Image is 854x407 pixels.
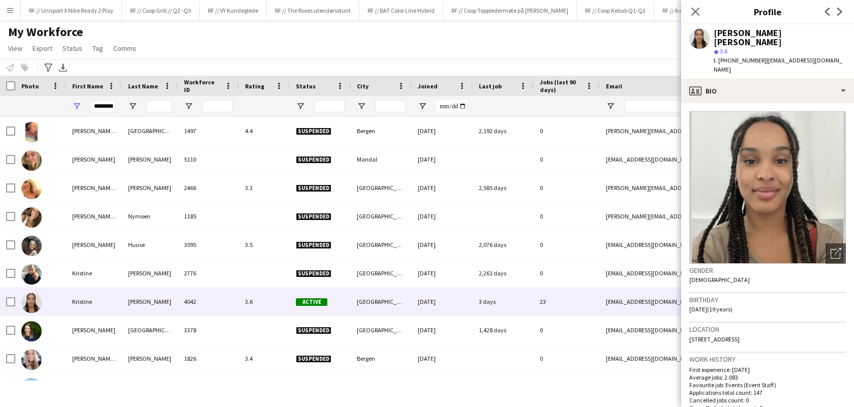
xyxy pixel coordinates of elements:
div: [GEOGRAPHIC_DATA] [351,373,412,401]
div: [GEOGRAPHIC_DATA] [351,174,412,202]
h3: Gender [689,266,846,275]
img: Kristine Dahl [21,264,42,285]
input: Last Name Filter Input [146,100,172,112]
div: Kristine [66,288,122,316]
div: [PERSON_NAME] [PERSON_NAME] [66,345,122,372]
div: 4.4 [239,117,290,145]
div: 2,585 days [473,174,534,202]
button: Open Filter Menu [357,102,366,111]
div: [DATE] [412,373,473,401]
div: 3195 [178,373,239,401]
img: Kristine Finne [21,378,42,398]
span: Joined [418,82,438,90]
div: Kristine [66,259,122,287]
img: Kristine Dahl Iyamu [21,293,42,313]
div: 2,192 days [473,117,534,145]
button: Open Filter Menu [184,102,193,111]
span: Workforce ID [184,78,221,93]
h3: Profile [681,5,854,18]
span: Suspended [296,213,331,221]
button: Open Filter Menu [418,102,427,111]
div: [PERSON_NAME] [PERSON_NAME] [66,117,122,145]
div: [PERSON_NAME] [122,145,178,173]
span: My Workforce [8,24,83,40]
span: Rating [245,82,264,90]
button: RF // Coop Toppledermøte på [PERSON_NAME] [443,1,577,20]
span: Suspended [296,355,331,363]
span: Comms [113,44,136,53]
div: [EMAIL_ADDRESS][DOMAIN_NAME] [600,288,803,316]
div: 2776 [178,259,239,287]
input: Email Filter Input [624,100,797,112]
div: Finne [122,373,178,401]
div: [GEOGRAPHIC_DATA] [351,259,412,287]
div: Bergen [351,117,412,145]
div: [PERSON_NAME][EMAIL_ADDRESS][DOMAIN_NAME] [600,117,803,145]
button: Open Filter Menu [296,102,305,111]
div: 2,076 days [473,231,534,259]
p: Applications total count: 147 [689,389,846,396]
div: 0 [534,345,600,372]
div: [GEOGRAPHIC_DATA] [122,117,178,145]
div: [GEOGRAPHIC_DATA] [351,316,412,344]
button: Open Filter Menu [128,102,137,111]
span: Last Name [128,82,158,90]
div: 3 days [473,288,534,316]
span: Suspended [296,184,331,192]
div: [PERSON_NAME] [PERSON_NAME] [66,202,122,230]
div: 1185 [178,202,239,230]
span: Export [33,44,52,53]
div: Bio [681,79,854,103]
span: Suspended [296,128,331,135]
a: Comms [109,42,140,55]
div: [PERSON_NAME] [122,345,178,372]
div: [EMAIL_ADDRESS][DOMAIN_NAME] [600,145,803,173]
button: Open Filter Menu [606,102,615,111]
span: Last job [479,82,502,90]
div: [DATE] [412,316,473,344]
div: [PERSON_NAME] [66,231,122,259]
span: Status [63,44,82,53]
button: RF // Coop Grill // Q2 -Q3 [122,1,200,20]
h3: Work history [689,355,846,364]
div: 0 [534,117,600,145]
button: RF // The Roses utendørsstunt [267,1,359,20]
div: 0 [534,259,600,287]
h3: Birthday [689,295,846,304]
div: 2466 [178,174,239,202]
div: 23 [534,288,600,316]
div: Open photos pop-in [826,243,846,264]
div: [PERSON_NAME] [PERSON_NAME] [714,28,846,47]
button: RF // Unisport X Nike Ready 2 Play [21,1,122,20]
span: Suspended [296,327,331,334]
div: [DATE] [412,202,473,230]
div: 1,428 days [473,316,534,344]
div: 0 [534,316,600,344]
div: [GEOGRAPHIC_DATA] [351,288,412,316]
img: Kristine Emilie Fredly Hellesland [21,350,42,370]
div: 3.6 [239,288,290,316]
button: RF // VY Kundeglede [200,1,267,20]
span: City [357,82,369,90]
div: 3095 [178,231,239,259]
div: 0 [534,174,600,202]
div: Huuse [122,231,178,259]
div: 4042 [178,288,239,316]
div: 1,028 days [473,373,534,401]
button: RF // Ikea 2025 [654,1,708,20]
input: Status Filter Input [314,100,345,112]
div: [DATE] [412,345,473,372]
div: [PERSON_NAME] [122,174,178,202]
span: Jobs (last 90 days) [540,78,582,93]
div: Nymoen [122,202,178,230]
div: 1826 [178,345,239,372]
a: View [4,42,26,55]
span: First Name [72,82,103,90]
img: Kristine Bondø Huuse [21,236,42,256]
div: [DATE] [412,145,473,173]
span: [STREET_ADDRESS] [689,335,740,343]
div: 5110 [178,145,239,173]
div: [DATE] [412,117,473,145]
div: [GEOGRAPHIC_DATA] [351,202,412,230]
img: Crew avatar or photo [689,111,846,264]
